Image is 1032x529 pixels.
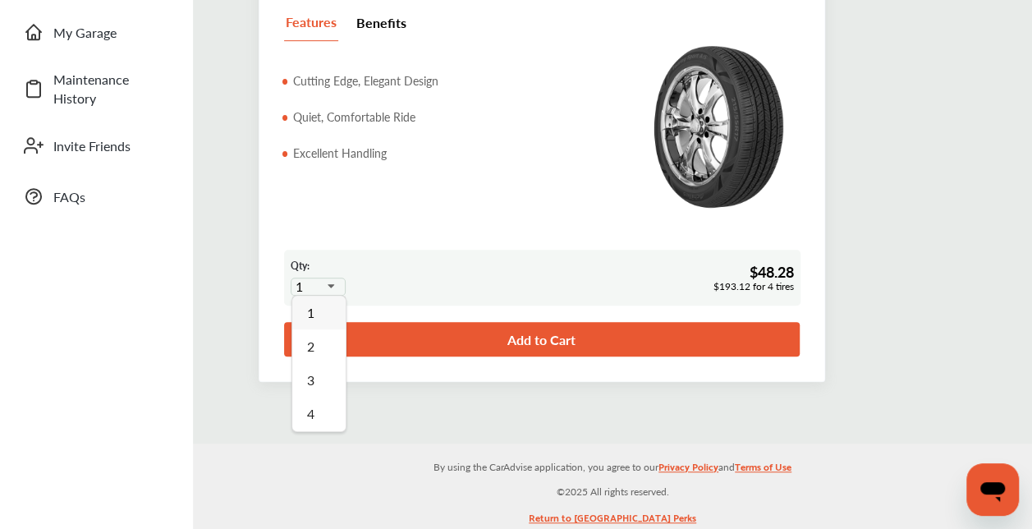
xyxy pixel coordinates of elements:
[296,277,303,296] div: 1
[53,23,168,42] span: My Garage
[284,322,800,356] a: Add to Cart
[307,404,314,423] span: 4
[307,370,314,389] span: 3
[307,302,314,321] span: 1
[635,3,800,250] img: achilles_touring_sport_as_f20a0abff24fba3b3800fe4a382cf3b8.jpg
[966,463,1019,516] iframe: Button to launch messaging window
[53,187,168,206] span: FAQs
[15,175,177,218] a: FAQs
[15,62,177,116] a: Maintenance History
[193,458,1032,475] p: By using the CarAdvise application, you agree to our and
[299,71,635,90] li: Cutting Edge, Elegant Design
[735,458,791,483] a: Terms of Use
[713,281,794,292] div: $193.12 for 4 tires
[355,7,408,39] div: Benefits
[658,458,718,483] a: Privacy Policy
[291,260,310,278] div: Qty :
[53,136,168,155] span: Invite Friends
[299,143,635,163] li: Excellent Handling
[15,124,177,167] a: Invite Friends
[299,107,635,126] li: Quiet, Comfortable Ride
[713,263,794,281] div: $ 48.28
[15,11,177,53] a: My Garage
[284,3,338,41] div: Features
[307,336,314,355] span: 2
[53,70,168,108] span: Maintenance History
